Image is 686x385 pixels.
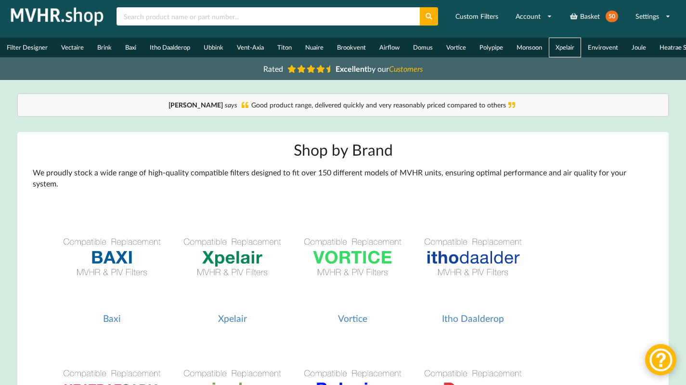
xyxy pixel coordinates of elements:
[33,167,654,189] p: We proudly stock a wide range of high-quality compatible filters designed to fit over 150 differe...
[91,38,118,57] a: Brink
[581,38,625,57] a: Envirovent
[257,61,430,77] a: Rated Excellentby ourCustomers
[297,202,408,313] img: Vortice Compatible Filters
[373,38,406,57] a: Airflow
[168,101,223,109] b: [PERSON_NAME]
[336,64,367,73] b: Excellent
[440,38,473,57] a: Vortice
[417,202,529,324] a: Itho Daalderop
[177,202,288,313] img: Xpelair Compatible Filters
[305,50,315,100] div: OR
[406,38,440,57] a: Domus
[131,75,195,93] button: Filter Missing?
[7,4,108,28] img: mvhr.shop.png
[473,38,510,57] a: Polypipe
[56,202,168,313] img: Baxi Compatible Filters
[56,202,168,324] a: Baxi
[356,7,614,18] h3: Find by Dimensions (Millimeters)
[563,5,624,27] a: Basket50
[230,38,271,57] a: Vent-Axia
[116,7,420,26] input: Search product name or part number...
[263,64,283,73] span: Rated
[177,202,288,324] a: Xpelair
[54,38,91,57] a: Vectaire
[298,38,330,57] a: Nuaire
[225,101,237,109] i: says
[297,202,408,324] a: Vortice
[479,75,544,93] button: Filter Missing?
[549,38,581,57] a: Xpelair
[271,38,298,57] a: Titon
[197,38,230,57] a: Ubbink
[336,64,423,73] span: by our
[364,31,426,38] div: Select or Type Width
[14,31,76,38] div: Select Manufacturer
[449,8,505,25] a: Custom Filters
[27,100,659,110] div: Good product range, delivered quickly and very reasonably priced compared to others
[33,140,654,159] h1: Shop by Brand
[606,11,618,22] span: 50
[143,38,197,57] a: Itho Daalderop
[389,64,423,73] i: Customers
[118,38,143,57] a: Baxi
[7,7,265,18] h3: Find by Manufacturer and Model
[510,38,549,57] a: Monsoon
[625,38,653,57] a: Joule
[509,8,558,25] a: Account
[629,8,677,25] a: Settings
[417,202,529,313] img: Itho Daalderop Compatible Filters
[330,38,373,57] a: Brookvent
